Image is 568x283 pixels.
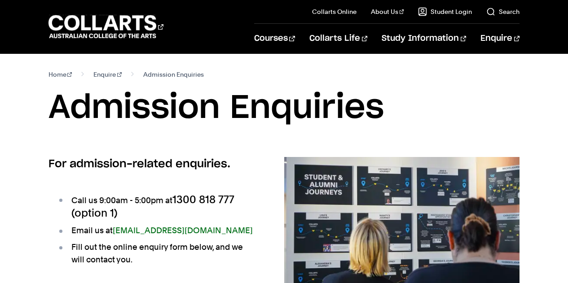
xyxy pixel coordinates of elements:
[486,7,520,16] a: Search
[48,88,520,128] h1: Admission Enquiries
[48,157,255,171] h2: For admission-related enquiries.
[48,68,72,81] a: Home
[143,68,204,81] span: Admission Enquiries
[113,226,253,235] a: [EMAIL_ADDRESS][DOMAIN_NAME]
[57,224,255,237] li: Email us at
[57,241,255,266] li: Fill out the online enquiry form below, and we will contact you.
[382,24,466,53] a: Study Information
[312,7,357,16] a: Collarts Online
[71,193,234,219] span: 1300 818 777 (option 1)
[254,24,295,53] a: Courses
[371,7,404,16] a: About Us
[57,193,255,220] li: Call us 9:00am - 5:00pm at
[480,24,520,53] a: Enquire
[418,7,472,16] a: Student Login
[309,24,367,53] a: Collarts Life
[48,14,163,39] div: Go to homepage
[93,68,122,81] a: Enquire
